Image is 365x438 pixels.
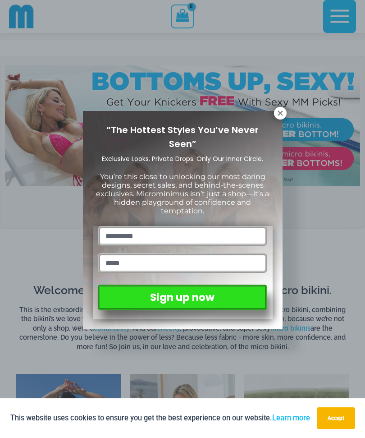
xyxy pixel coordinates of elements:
span: “The Hottest Styles You’ve Never Seen” [106,124,259,150]
p: This website uses cookies to ensure you get the best experience on our website. [10,412,310,424]
a: Learn more [272,414,310,422]
span: You’re this close to unlocking our most daring designs, secret sales, and behind-the-scenes exclu... [96,172,269,216]
button: Accept [317,407,355,429]
button: Sign up now [98,285,267,310]
span: Exclusive Looks. Private Drops. Only Our Inner Circle. [102,154,263,163]
button: Close [274,107,287,120]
